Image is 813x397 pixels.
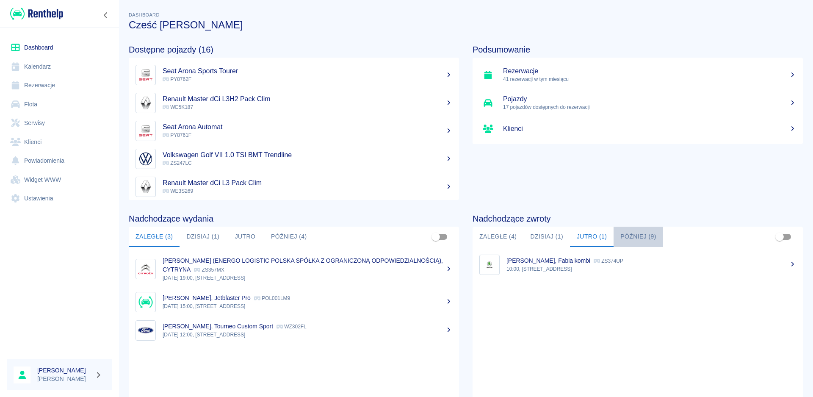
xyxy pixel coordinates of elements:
[129,227,180,247] button: Zaległe (3)
[163,67,452,75] h5: Seat Arona Sports Tourer
[129,19,803,31] h3: Cześć [PERSON_NAME]
[180,227,226,247] button: Dzisiaj (1)
[163,160,192,166] span: ZS247LC
[129,117,459,145] a: ImageSeat Arona Automat PY8761F
[100,10,112,21] button: Zwiń nawigację
[428,229,444,245] span: Pokaż przypisane tylko do mnie
[473,89,803,117] a: Pojazdy17 pojazdów dostępnych do rezerwacji
[7,57,112,76] a: Kalendarz
[226,227,264,247] button: Jutro
[570,227,614,247] button: Jutro (1)
[163,257,443,273] p: [PERSON_NAME] (ENERGO LOGISTIC POLSKA SPÓŁKA Z OGRANICZONĄ ODPOWIEDZIALNOŚCIĄ), CYTRYNA
[7,7,63,21] a: Renthelp logo
[138,294,154,310] img: Image
[7,151,112,170] a: Powiadomienia
[163,274,452,282] p: [DATE] 19:00, [STREET_ADDRESS]
[138,123,154,139] img: Image
[163,179,452,187] h5: Renault Master dCi L3 Pack Clim
[523,227,570,247] button: Dzisiaj (1)
[163,151,452,159] h5: Volkswagen Golf VII 1.0 TSI BMT Trendline
[138,261,154,277] img: Image
[503,67,796,75] h5: Rezerwacje
[163,123,452,131] h5: Seat Arona Automat
[163,95,452,103] h5: Renault Master dCi L3H2 Pack Clim
[7,38,112,57] a: Dashboard
[194,267,224,273] p: ZS357MX
[129,89,459,117] a: ImageRenault Master dCi L3H2 Pack Clim WE5K187
[129,61,459,89] a: ImageSeat Arona Sports Tourer PY8762F
[138,151,154,167] img: Image
[163,331,452,339] p: [DATE] 12:00, [STREET_ADDRESS]
[264,227,314,247] button: Później (4)
[7,170,112,189] a: Widget WWW
[503,125,796,133] h5: Klienci
[129,288,459,316] a: Image[PERSON_NAME], Jetblaster Pro POL001LM9[DATE] 15:00, [STREET_ADDRESS]
[473,250,803,279] a: Image[PERSON_NAME], Fabia kombi ZS374UP10:00, [STREET_ADDRESS]
[473,227,523,247] button: Zaległe (4)
[473,44,803,55] h4: Podsumowanie
[129,250,459,288] a: Image[PERSON_NAME] (ENERGO LOGISTIC POLSKA SPÓŁKA Z OGRANICZONĄ ODPOWIEDZIALNOŚCIĄ), CYTRYNA ZS35...
[772,229,788,245] span: Pokaż przypisane tylko do mnie
[138,67,154,83] img: Image
[10,7,63,21] img: Renthelp logo
[7,189,112,208] a: Ustawienia
[7,76,112,95] a: Rezerwacje
[37,375,91,383] p: [PERSON_NAME]
[138,179,154,195] img: Image
[37,366,91,375] h6: [PERSON_NAME]
[594,258,623,264] p: ZS374UP
[277,324,307,330] p: WZ302FL
[163,294,251,301] p: [PERSON_NAME], Jetblaster Pro
[129,173,459,201] a: ImageRenault Master dCi L3 Pack Clim WE3S269
[7,133,112,152] a: Klienci
[163,104,193,110] span: WE5K187
[614,227,663,247] button: Później (9)
[473,214,803,224] h4: Nadchodzące zwroty
[7,114,112,133] a: Serwisy
[163,132,191,138] span: PY8761F
[473,117,803,141] a: Klienci
[129,12,160,17] span: Dashboard
[506,265,796,273] p: 10:00, [STREET_ADDRESS]
[503,75,796,83] p: 41 rezerwacji w tym miesiącu
[506,257,590,264] p: [PERSON_NAME], Fabia kombi
[138,95,154,111] img: Image
[503,103,796,111] p: 17 pojazdów dostępnych do rezerwacji
[7,95,112,114] a: Flota
[163,323,273,330] p: [PERSON_NAME], Tourneo Custom Sport
[129,316,459,344] a: Image[PERSON_NAME], Tourneo Custom Sport WZ302FL[DATE] 12:00, [STREET_ADDRESS]
[481,257,498,273] img: Image
[138,322,154,339] img: Image
[129,214,459,224] h4: Nadchodzące wydania
[503,95,796,103] h5: Pojazdy
[163,303,452,310] p: [DATE] 15:00, [STREET_ADDRESS]
[129,44,459,55] h4: Dostępne pojazdy (16)
[163,76,191,82] span: PY8762F
[163,188,193,194] span: WE3S269
[129,145,459,173] a: ImageVolkswagen Golf VII 1.0 TSI BMT Trendline ZS247LC
[254,295,290,301] p: POL001LM9
[473,61,803,89] a: Rezerwacje41 rezerwacji w tym miesiącu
